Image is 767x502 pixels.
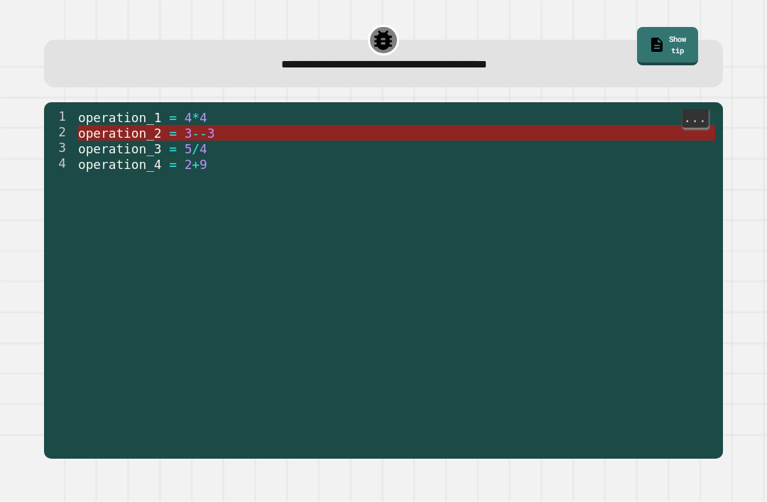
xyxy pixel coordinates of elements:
span: -- [192,126,207,141]
div: 3 [44,141,75,156]
div: 1 [44,109,75,125]
span: = [170,111,178,125]
span: operation_4 [78,158,162,172]
span: 4 [185,111,192,125]
span: / [192,142,200,156]
span: = [170,158,178,172]
span: 9 [200,158,207,172]
div: 4 [44,156,75,172]
span: 4 [200,111,207,125]
span: 3 [185,126,192,141]
span: + [192,158,200,172]
span: 3 [207,126,215,141]
div: 2 [44,125,75,141]
span: operation_1 [78,111,162,125]
span: = [170,142,178,156]
span: 5 [185,142,192,156]
span: ... [682,109,708,126]
span: 4 [200,142,207,156]
span: 2 [185,158,192,172]
a: Show tip [637,27,698,65]
span: = [170,126,178,141]
span: operation_2 [78,126,162,141]
span: operation_3 [78,142,162,156]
